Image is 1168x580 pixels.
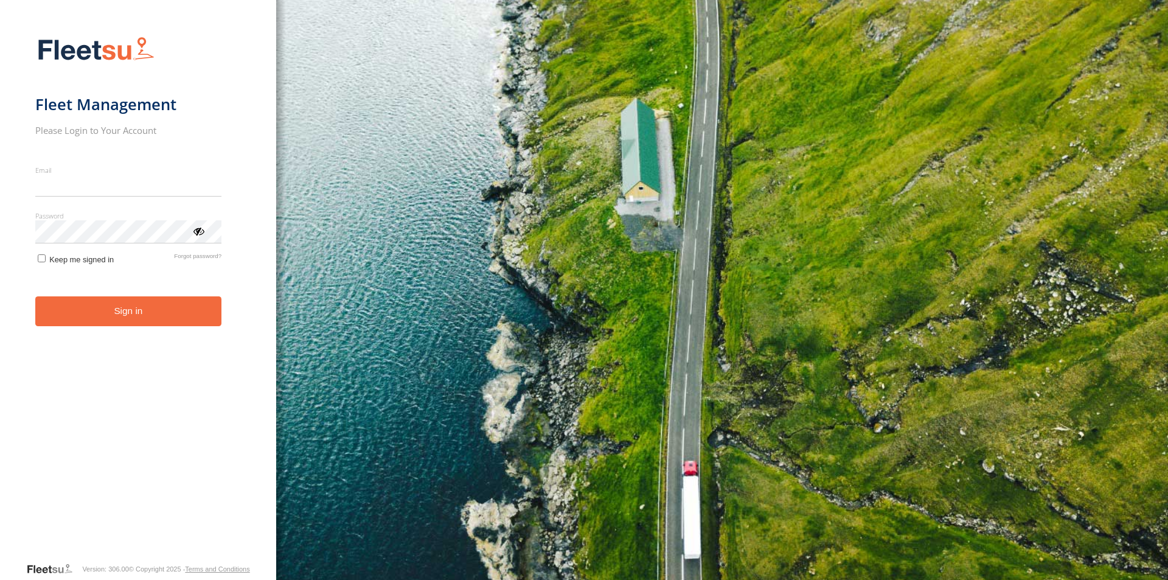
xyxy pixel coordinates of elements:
div: Version: 306.00 [82,565,128,573]
img: Fleetsu [35,34,157,65]
button: Sign in [35,296,222,326]
a: Visit our Website [26,563,82,575]
span: Keep me signed in [49,255,114,264]
a: Terms and Conditions [185,565,249,573]
a: Forgot password? [174,253,221,264]
label: Password [35,211,222,220]
label: Email [35,166,222,175]
div: ViewPassword [192,225,204,237]
h2: Please Login to Your Account [35,124,222,136]
div: © Copyright 2025 - [129,565,250,573]
h1: Fleet Management [35,94,222,114]
form: main [35,29,242,562]
input: Keep me signed in [38,254,46,262]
